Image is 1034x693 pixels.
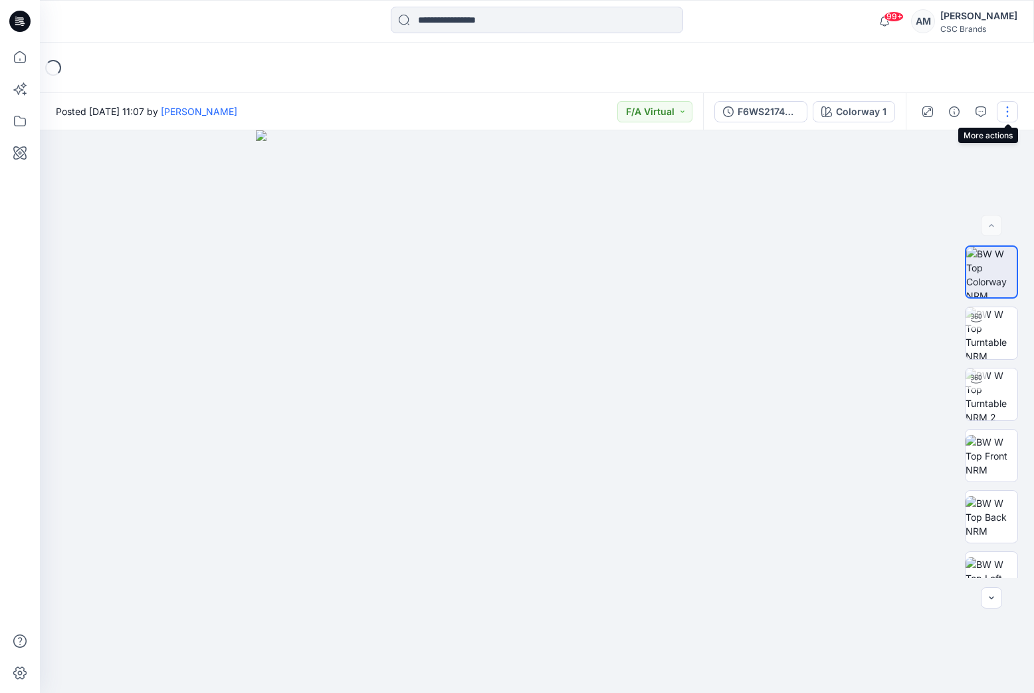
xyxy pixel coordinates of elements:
[161,106,237,117] a: [PERSON_NAME]
[256,130,818,693] img: eyJhbGciOiJIUzI1NiIsImtpZCI6IjAiLCJzbHQiOiJzZXMiLCJ0eXAiOiJKV1QifQ.eyJkYXRhIjp7InR5cGUiOiJzdG9yYW...
[56,104,237,118] span: Posted [DATE] 11:07 by
[884,11,904,22] span: 99+
[966,307,1017,359] img: BW W Top Turntable NRM
[966,247,1017,297] img: BW W Top Colorway NRM
[966,368,1017,420] img: BW W Top Turntable NRM 2
[714,101,807,122] button: F6WS217456_SW26EW5186_F26_EUACT_VFA3
[966,496,1017,538] img: BW W Top Back NRM
[911,9,935,33] div: AM
[813,101,895,122] button: Colorway 1
[944,101,965,122] button: Details
[966,557,1017,599] img: BW W Top Left NRM
[966,435,1017,477] img: BW W Top Front NRM
[940,24,1017,34] div: CSC Brands
[836,104,886,119] div: Colorway 1
[940,8,1017,24] div: [PERSON_NAME]
[738,104,799,119] div: F6WS217456_SW26EW5186_F26_EUACT_VFA3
